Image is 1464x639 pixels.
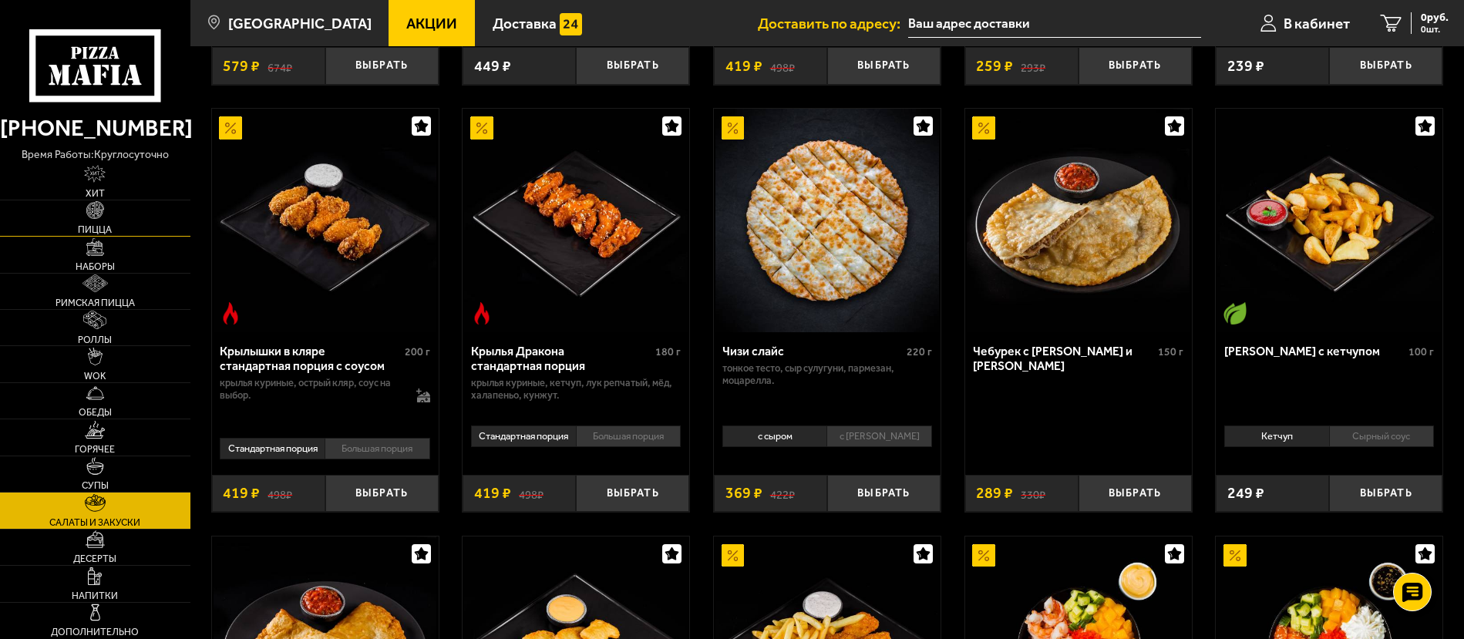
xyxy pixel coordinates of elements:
s: 674 ₽ [268,59,292,74]
s: 498 ₽ [268,486,292,501]
span: 239 ₽ [1227,59,1264,74]
li: Кетчуп [1224,425,1329,447]
span: Пицца [78,225,112,234]
span: Салаты и закуски [49,518,140,527]
span: Доставка [493,16,557,31]
button: Выбрать [1329,47,1442,84]
img: Картофель айдахо с кетчупом [1217,109,1441,332]
span: 419 ₽ [223,486,260,501]
button: Выбрать [1329,475,1442,512]
s: 330 ₽ [1021,486,1045,501]
img: Крылья Дракона стандартная порция [464,109,688,332]
li: с сыром [722,425,827,447]
span: 259 ₽ [976,59,1013,74]
p: тонкое тесто, сыр сулугуни, пармезан, моцарелла. [722,362,932,387]
span: 369 ₽ [725,486,762,501]
span: Десерты [73,554,116,563]
span: 180 г [655,345,681,358]
s: 293 ₽ [1021,59,1045,74]
span: Хит [86,189,105,198]
span: 289 ₽ [976,486,1013,501]
img: 15daf4d41897b9f0e9f617042186c801.svg [560,13,583,36]
a: АкционныйЧебурек с мясом и соусом аррива [965,109,1192,332]
span: В кабинет [1284,16,1350,31]
img: Вегетарианское блюдо [1223,302,1247,325]
span: 579 ₽ [223,59,260,74]
img: Острое блюдо [470,302,493,325]
span: Дополнительно [51,627,139,637]
img: Акционный [722,116,745,140]
li: с [PERSON_NAME] [826,425,932,447]
a: АкционныйОстрое блюдоКрылья Дракона стандартная порция [463,109,689,332]
span: Обеды [79,408,112,417]
s: 422 ₽ [770,486,795,501]
li: Большая порция [576,425,682,447]
a: АкционныйОстрое блюдоКрылышки в кляре стандартная порция c соусом [212,109,439,332]
button: Выбрать [325,47,439,84]
input: Ваш адрес доставки [908,9,1201,38]
div: Чебурек с [PERSON_NAME] и [PERSON_NAME] [973,344,1153,373]
span: 220 г [907,345,932,358]
img: Акционный [219,116,242,140]
span: [GEOGRAPHIC_DATA] [228,16,372,31]
button: Выбрать [325,475,439,512]
div: Чизи слайс [722,344,903,358]
div: Крылья Дракона стандартная порция [471,344,651,373]
img: Акционный [972,544,995,567]
img: Чизи слайс [715,109,939,332]
div: 0 [1216,420,1442,463]
p: крылья куриные, острый кляр, соус на выбор. [220,377,400,402]
p: крылья куриные, кетчуп, лук репчатый, мёд, халапеньо, кунжут. [471,377,681,402]
span: 419 ₽ [725,59,762,74]
span: Напитки [72,591,118,600]
span: 419 ₽ [474,486,511,501]
button: Выбрать [827,47,941,84]
span: Акции [406,16,457,31]
div: [PERSON_NAME] с кетчупом [1224,344,1405,358]
s: 498 ₽ [770,59,795,74]
a: АкционныйЧизи слайс [714,109,941,332]
span: Супы [82,481,109,490]
img: Акционный [470,116,493,140]
button: Выбрать [827,475,941,512]
button: Выбрать [1079,475,1192,512]
li: Стандартная порция [220,438,325,459]
s: 498 ₽ [519,486,544,501]
span: 0 руб. [1421,12,1449,23]
li: Сырный соус [1329,425,1435,447]
span: Горячее [75,445,115,454]
div: 0 [714,420,941,463]
span: 0 шт. [1421,25,1449,34]
li: Большая порция [325,438,430,459]
span: WOK [84,372,106,381]
span: Римская пицца [56,298,135,308]
span: 200 г [405,345,430,358]
button: Выбрать [1079,47,1192,84]
img: Акционный [1223,544,1247,567]
img: Чебурек с мясом и соусом аррива [967,109,1190,332]
span: 449 ₽ [474,59,511,74]
img: Крылышки в кляре стандартная порция c соусом [214,109,437,332]
div: 0 [463,420,689,463]
span: 100 г [1408,345,1434,358]
button: Выбрать [576,475,689,512]
li: Стандартная порция [471,425,576,447]
img: Острое блюдо [219,302,242,325]
span: Наборы [76,262,115,271]
span: 150 г [1158,345,1183,358]
div: Крылышки в кляре стандартная порция c соусом [220,344,400,373]
a: Вегетарианское блюдоКартофель айдахо с кетчупом [1216,109,1442,332]
span: Роллы [78,335,112,345]
span: Доставить по адресу: [758,16,908,31]
button: Выбрать [576,47,689,84]
span: 249 ₽ [1227,486,1264,501]
img: Акционный [722,544,745,567]
img: Акционный [972,116,995,140]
